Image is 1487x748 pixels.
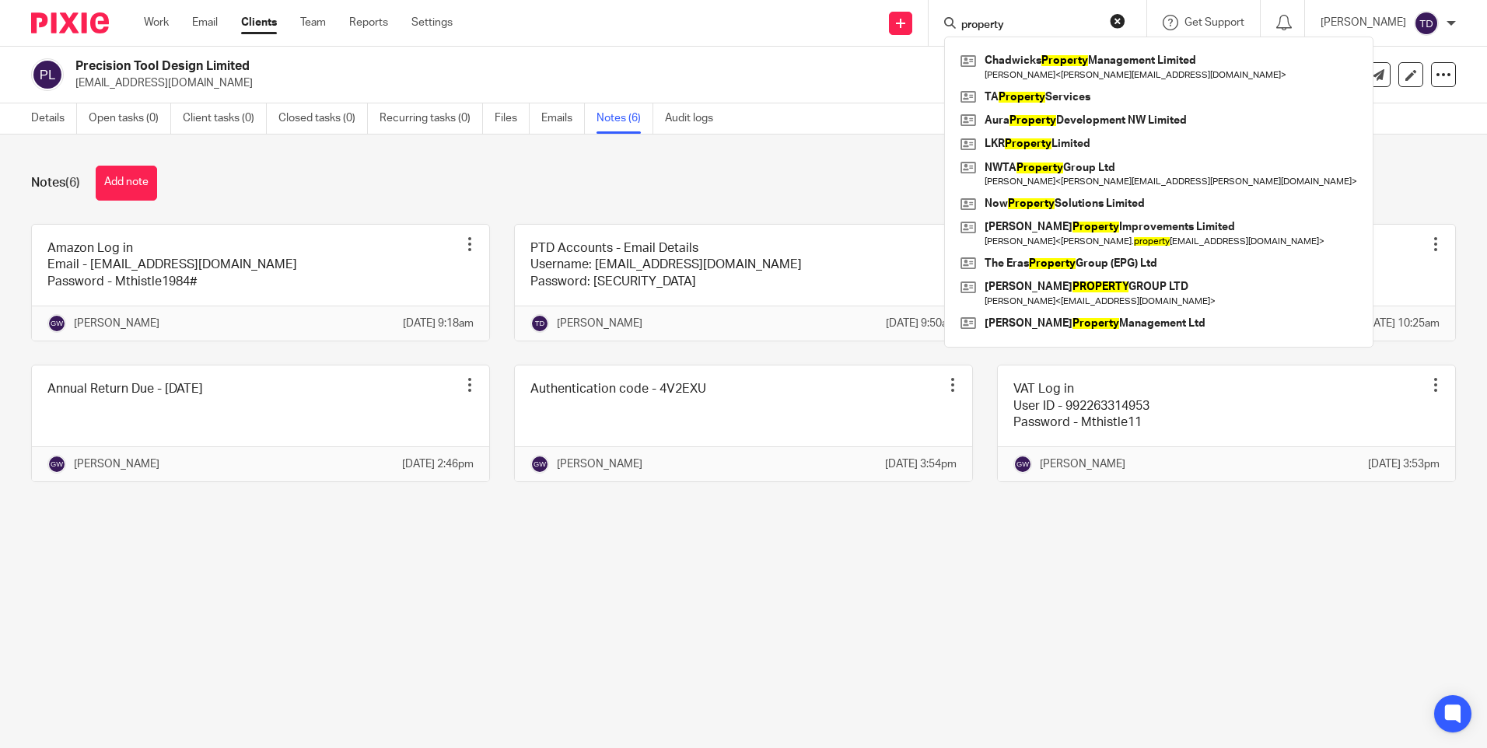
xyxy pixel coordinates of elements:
[886,316,957,331] p: [DATE] 9:50am
[74,456,159,472] p: [PERSON_NAME]
[380,103,483,134] a: Recurring tasks (0)
[1414,11,1439,36] img: svg%3E
[31,103,77,134] a: Details
[96,166,157,201] button: Add note
[1363,316,1440,331] p: [DATE] 10:25am
[75,75,1244,91] p: [EMAIL_ADDRESS][DOMAIN_NAME]
[1184,17,1244,28] span: Get Support
[74,316,159,331] p: [PERSON_NAME]
[89,103,171,134] a: Open tasks (0)
[278,103,368,134] a: Closed tasks (0)
[1321,15,1406,30] p: [PERSON_NAME]
[31,58,64,91] img: svg%3E
[665,103,725,134] a: Audit logs
[597,103,653,134] a: Notes (6)
[300,15,326,30] a: Team
[557,456,642,472] p: [PERSON_NAME]
[530,455,549,474] img: svg%3E
[47,314,66,333] img: svg%3E
[1110,13,1125,29] button: Clear
[31,12,109,33] img: Pixie
[241,15,277,30] a: Clients
[411,15,453,30] a: Settings
[192,15,218,30] a: Email
[144,15,169,30] a: Work
[885,456,957,472] p: [DATE] 3:54pm
[495,103,530,134] a: Files
[403,316,474,331] p: [DATE] 9:18am
[541,103,585,134] a: Emails
[31,175,80,191] h1: Notes
[47,455,66,474] img: svg%3E
[960,19,1100,33] input: Search
[75,58,1010,75] h2: Precision Tool Design Limited
[1013,455,1032,474] img: svg%3E
[349,15,388,30] a: Reports
[557,316,642,331] p: [PERSON_NAME]
[1040,456,1125,472] p: [PERSON_NAME]
[183,103,267,134] a: Client tasks (0)
[402,456,474,472] p: [DATE] 2:46pm
[1368,456,1440,472] p: [DATE] 3:53pm
[530,314,549,333] img: svg%3E
[65,177,80,189] span: (6)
